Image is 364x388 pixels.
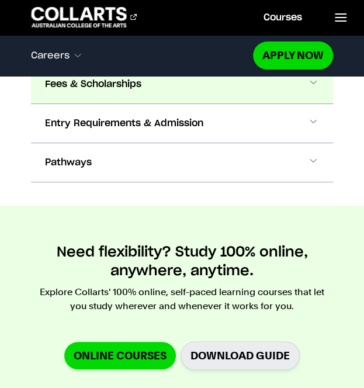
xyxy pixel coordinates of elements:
[31,285,333,313] p: Explore Collarts' 100% online, self-paced learning courses that let you study wherever and whenev...
[253,41,333,69] a: Apply Now
[181,341,300,370] a: Download Guide
[31,104,333,143] button: Entry Requirements & Admission
[31,43,253,68] button: Careers
[45,116,203,130] span: Entry Requirements & Admission
[45,77,141,91] span: Fees & Scholarships
[31,143,333,182] button: Pathways
[31,7,137,27] div: Go to homepage
[45,155,92,169] span: Pathways
[31,243,333,280] h2: Need flexibility? Study 100% online, anywhere, anytime.
[64,342,176,369] a: Online Courses
[31,50,70,61] span: Careers
[31,65,333,103] button: Fees & Scholarships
